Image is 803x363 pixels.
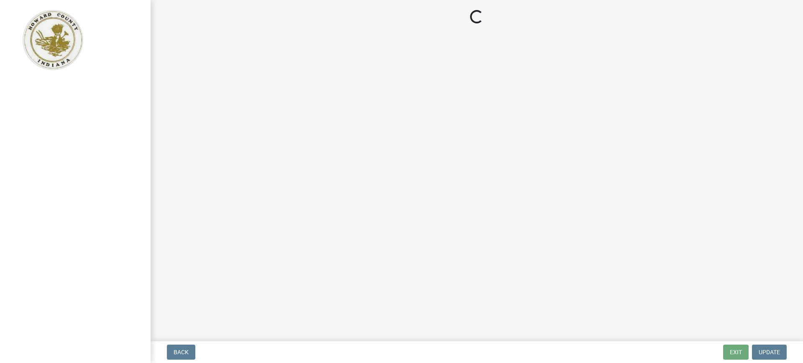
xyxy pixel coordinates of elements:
[167,345,195,360] button: Back
[17,9,88,71] img: Howard County, Indiana
[723,345,749,360] button: Exit
[752,345,787,360] button: Update
[174,349,189,355] span: Back
[759,349,780,355] span: Update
